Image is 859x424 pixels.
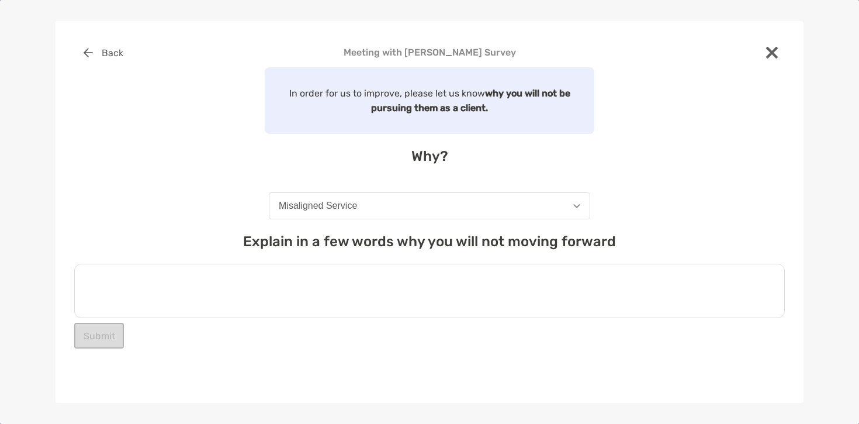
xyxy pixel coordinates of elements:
[279,201,357,211] div: Misaligned Service
[272,86,587,115] p: In order for us to improve, please let us know
[74,47,785,58] h4: Meeting with [PERSON_NAME] Survey
[74,40,132,66] button: Back
[573,204,580,208] img: Open dropdown arrow
[74,233,785,250] h4: Explain in a few words why you will not moving forward
[766,47,778,58] img: close modal
[84,48,93,57] img: button icon
[269,192,590,219] button: Misaligned Service
[74,148,785,164] h4: Why?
